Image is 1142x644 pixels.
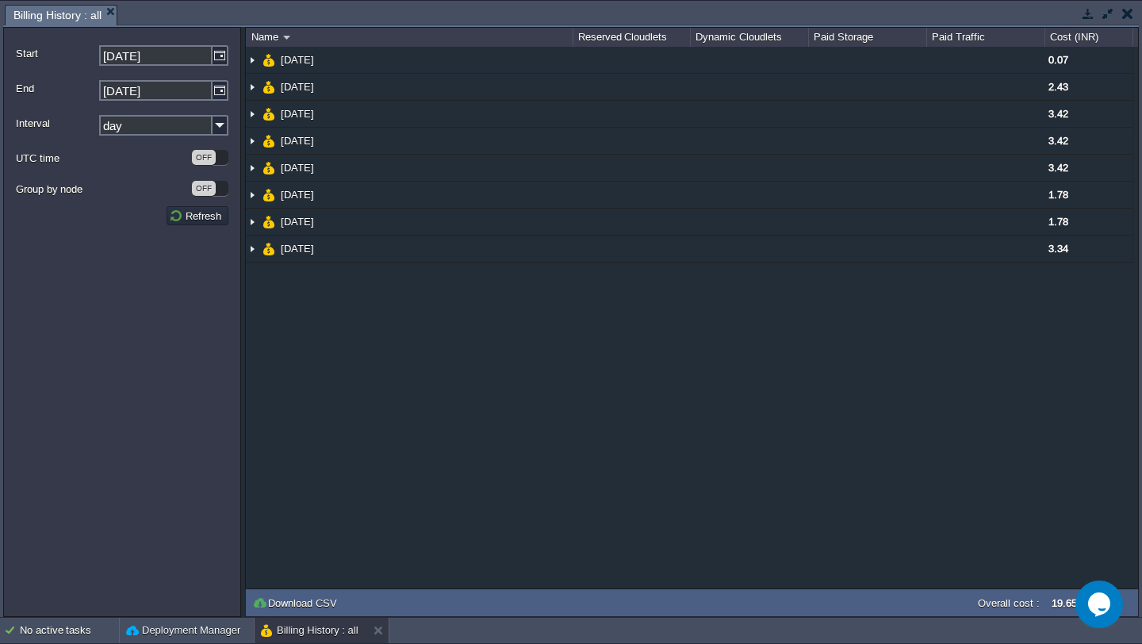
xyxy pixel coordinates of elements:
img: AMDAwAAAACH5BAEAAAAALAAAAAABAAEAAAICRAEAOw== [263,209,275,235]
a: [DATE] [279,188,316,201]
a: [DATE] [279,53,316,67]
img: AMDAwAAAACH5BAEAAAAALAAAAAABAAEAAAICRAEAOw== [246,209,259,235]
span: Billing History : all [13,6,102,25]
img: AMDAwAAAACH5BAEAAAAALAAAAAABAAEAAAICRAEAOw== [246,101,259,127]
label: UTC time [16,150,190,167]
img: AMDAwAAAACH5BAEAAAAALAAAAAABAAEAAAICRAEAOw== [246,47,259,73]
button: Download CSV [252,596,342,610]
div: OFF [192,181,216,196]
img: AMDAwAAAACH5BAEAAAAALAAAAAABAAEAAAICRAEAOw== [263,155,275,181]
img: AMDAwAAAACH5BAEAAAAALAAAAAABAAEAAAICRAEAOw== [263,47,275,73]
img: AMDAwAAAACH5BAEAAAAALAAAAAABAAEAAAICRAEAOw== [283,36,290,40]
img: AMDAwAAAACH5BAEAAAAALAAAAAABAAEAAAICRAEAOw== [246,128,259,154]
div: Name [247,28,573,47]
span: 2.43 [1048,81,1068,93]
div: Cost (INR) [1046,28,1132,47]
span: 3.42 [1048,162,1068,174]
label: Interval [16,115,98,132]
span: 0.07 [1048,54,1068,66]
img: AMDAwAAAACH5BAEAAAAALAAAAAABAAEAAAICRAEAOw== [263,101,275,127]
div: Reserved Cloudlets [574,28,691,47]
div: Paid Traffic [928,28,1044,47]
img: AMDAwAAAACH5BAEAAAAALAAAAAABAAEAAAICRAEAOw== [246,74,259,100]
button: Refresh [169,209,226,223]
button: Billing History : all [261,623,358,638]
a: [DATE] [279,107,316,121]
span: 3.34 [1048,243,1068,255]
div: OFF [192,150,216,165]
a: [DATE] [279,242,316,255]
a: [DATE] [279,161,316,174]
img: AMDAwAAAACH5BAEAAAAALAAAAAABAAEAAAICRAEAOw== [246,155,259,181]
span: 1.78 [1048,189,1068,201]
div: Paid Storage [810,28,926,47]
label: End [16,80,98,97]
button: Deployment Manager [126,623,240,638]
label: 19.65 [1052,597,1077,609]
div: No active tasks [20,618,119,643]
label: Start [16,45,98,62]
img: AMDAwAAAACH5BAEAAAAALAAAAAABAAEAAAICRAEAOw== [246,236,259,262]
label: Group by node [16,181,190,197]
span: 3.42 [1048,108,1068,120]
img: AMDAwAAAACH5BAEAAAAALAAAAAABAAEAAAICRAEAOw== [263,74,275,100]
img: AMDAwAAAACH5BAEAAAAALAAAAAABAAEAAAICRAEAOw== [263,236,275,262]
a: [DATE] [279,215,316,228]
img: AMDAwAAAACH5BAEAAAAALAAAAAABAAEAAAICRAEAOw== [246,182,259,208]
a: [DATE] [279,80,316,94]
div: Dynamic Cloudlets [692,28,808,47]
iframe: chat widget [1075,581,1126,628]
label: Overall cost : [978,597,1040,609]
img: AMDAwAAAACH5BAEAAAAALAAAAAABAAEAAAICRAEAOw== [263,128,275,154]
img: AMDAwAAAACH5BAEAAAAALAAAAAABAAEAAAICRAEAOw== [263,182,275,208]
span: 3.42 [1048,135,1068,147]
span: 1.78 [1048,216,1068,228]
a: [DATE] [279,134,316,148]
